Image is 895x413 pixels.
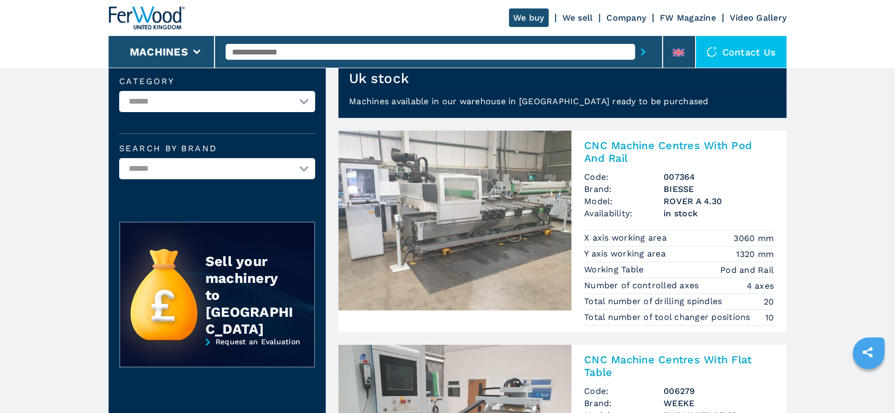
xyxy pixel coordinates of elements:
[584,139,774,164] h3: CNC Machine Centres With Pod And Rail
[764,296,774,308] em: 20
[509,8,549,27] a: We buy
[736,248,774,260] em: 1320 mm
[130,45,188,58] button: Machines
[854,339,881,365] a: sharethis
[109,6,185,30] img: Ferwood
[584,183,664,195] span: Brand:
[119,144,315,153] label: Search by brand
[338,131,571,310] img: CNC Machine Centres With Pod And Rail BIESSE ROVER A 4.30
[696,36,787,68] div: Contact us
[765,311,774,324] em: 10
[664,385,774,397] h3: 006279
[584,232,669,244] p: X axis working area
[733,232,774,244] em: 3060 mm
[584,280,702,291] p: Number of controlled axes
[584,195,664,207] span: Model:
[664,183,774,195] h3: BIESSE
[562,13,593,23] a: We sell
[850,365,887,405] iframe: Chat
[706,47,717,57] img: Contact us
[730,13,786,23] a: Video Gallery
[338,131,786,332] a: CNC Machine Centres With Pod And Rail BIESSE ROVER A 4.30CNC Machine Centres With Pod And RailCod...
[349,70,409,87] h1: Uk stock
[720,264,774,276] em: Pod and Rail
[584,248,668,260] p: Y axis working area
[205,253,293,337] div: Sell your machinery to [GEOGRAPHIC_DATA]
[747,280,774,292] em: 4 axes
[584,296,725,307] p: Total number of drilling spindles
[584,385,664,397] span: Code:
[119,337,315,375] a: Request an Evaluation
[660,13,716,23] a: FW Magazine
[635,40,651,64] button: submit-button
[664,171,774,183] h3: 007364
[584,397,664,409] span: Brand:
[584,264,647,276] p: Working Table
[584,353,774,379] h3: CNC Machine Centres With Flat Table
[664,207,774,219] span: in stock
[349,96,709,106] span: Machines available in our warehouse in [GEOGRAPHIC_DATA] ready to be purchased
[119,77,315,86] label: Category
[664,397,774,409] h3: WEEKE
[606,13,646,23] a: Company
[584,311,753,323] p: Total number of tool changer positions
[664,195,774,207] h3: ROVER A 4.30
[584,171,664,183] span: Code:
[584,207,664,219] span: Availability:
